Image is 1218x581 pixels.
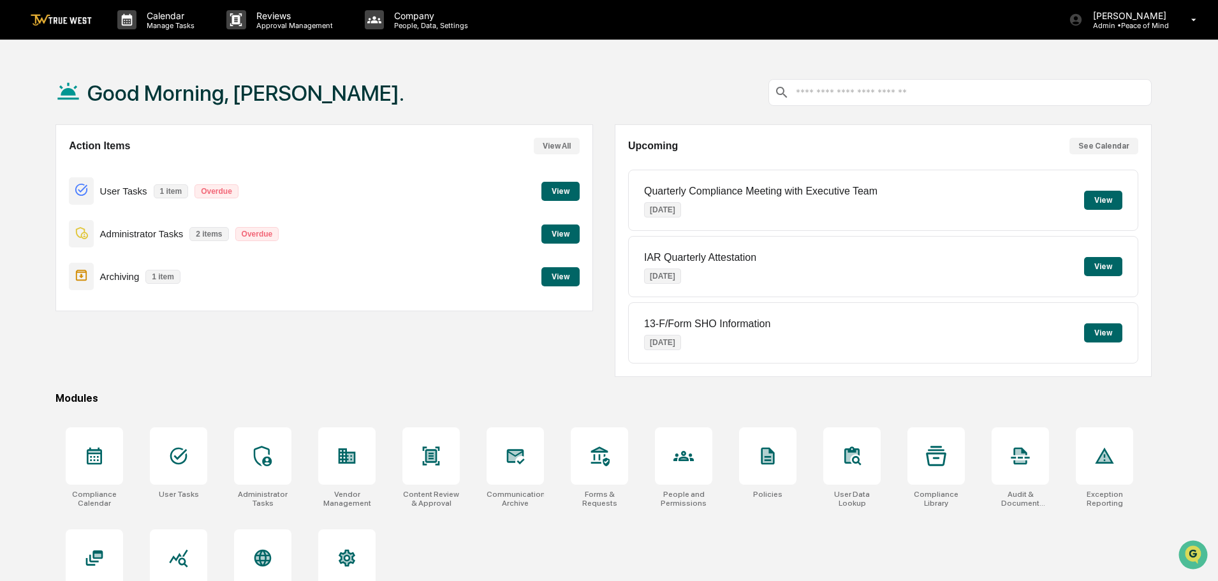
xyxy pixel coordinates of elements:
[87,256,163,279] a: 🗄️Attestations
[234,490,291,508] div: Administrator Tasks
[136,21,201,30] p: Manage Tasks
[105,261,158,274] span: Attestations
[40,173,103,184] span: [PERSON_NAME]
[13,196,33,216] img: Tammy Steffen
[145,270,180,284] p: 1 item
[384,21,474,30] p: People, Data, Settings
[644,202,681,217] p: [DATE]
[402,490,460,508] div: Content Review & Approval
[753,490,782,499] div: Policies
[217,101,232,117] button: Start new chat
[8,256,87,279] a: 🖐️Preclearance
[26,285,80,298] span: Data Lookup
[26,261,82,274] span: Preclearance
[644,186,877,197] p: Quarterly Compliance Meeting with Executive Team
[534,138,580,154] button: View All
[154,184,189,198] p: 1 item
[57,110,175,121] div: We're available if you need us!
[541,184,580,196] a: View
[27,98,50,121] img: 8933085812038_c878075ebb4cc5468115_72.jpg
[13,142,85,152] div: Past conversations
[992,490,1049,508] div: Audit & Document Logs
[644,335,681,350] p: [DATE]
[1177,539,1212,573] iframe: Open customer support
[235,227,279,241] p: Overdue
[55,392,1152,404] div: Modules
[87,80,404,106] h1: Good Morning, [PERSON_NAME].
[100,271,140,282] p: Archiving
[541,182,580,201] button: View
[644,318,770,330] p: 13-F/Form SHO Information
[1076,490,1133,508] div: Exception Reporting
[194,184,238,198] p: Overdue
[113,173,139,184] span: [DATE]
[1084,323,1122,342] button: View
[541,224,580,244] button: View
[1069,138,1138,154] button: See Calendar
[1083,10,1173,21] p: [PERSON_NAME]
[100,228,184,239] p: Administrator Tasks
[8,280,85,303] a: 🔎Data Lookup
[628,140,678,152] h2: Upcoming
[69,140,130,152] h2: Action Items
[541,270,580,282] a: View
[541,267,580,286] button: View
[644,252,756,263] p: IAR Quarterly Attestation
[541,227,580,239] a: View
[57,98,209,110] div: Start new chat
[13,262,23,272] div: 🖐️
[100,186,147,196] p: User Tasks
[113,208,139,218] span: [DATE]
[106,208,110,218] span: •
[823,490,881,508] div: User Data Lookup
[907,490,965,508] div: Compliance Library
[13,98,36,121] img: 1746055101610-c473b297-6a78-478c-a979-82029cc54cd1
[90,316,154,326] a: Powered byPylon
[127,316,154,326] span: Pylon
[13,286,23,297] div: 🔎
[384,10,474,21] p: Company
[31,14,92,26] img: logo
[198,139,232,154] button: See all
[40,208,103,218] span: [PERSON_NAME]
[246,21,339,30] p: Approval Management
[1084,191,1122,210] button: View
[644,268,681,284] p: [DATE]
[66,490,123,508] div: Compliance Calendar
[13,27,232,47] p: How can we help?
[189,227,228,241] p: 2 items
[13,161,33,182] img: Tammy Steffen
[318,490,376,508] div: Vendor Management
[136,10,201,21] p: Calendar
[92,262,103,272] div: 🗄️
[106,173,110,184] span: •
[571,490,628,508] div: Forms & Requests
[1083,21,1173,30] p: Admin • Peace of Mind
[246,10,339,21] p: Reviews
[159,490,199,499] div: User Tasks
[1084,257,1122,276] button: View
[655,490,712,508] div: People and Permissions
[487,490,544,508] div: Communications Archive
